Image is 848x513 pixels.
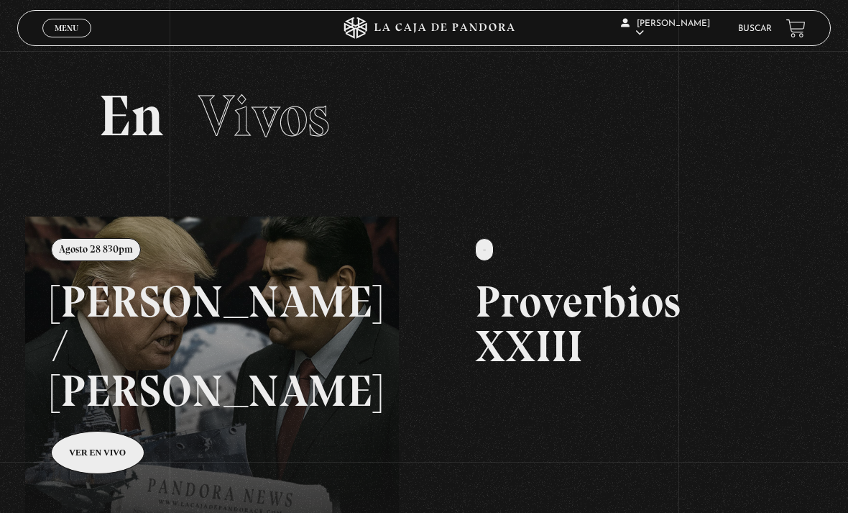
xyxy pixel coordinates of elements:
span: [PERSON_NAME] [621,19,710,37]
a: View your shopping cart [786,19,806,38]
span: Menu [55,24,78,32]
span: Vivos [198,81,330,150]
span: Cerrar [50,36,84,46]
h2: En [98,87,750,145]
a: Buscar [738,24,772,33]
